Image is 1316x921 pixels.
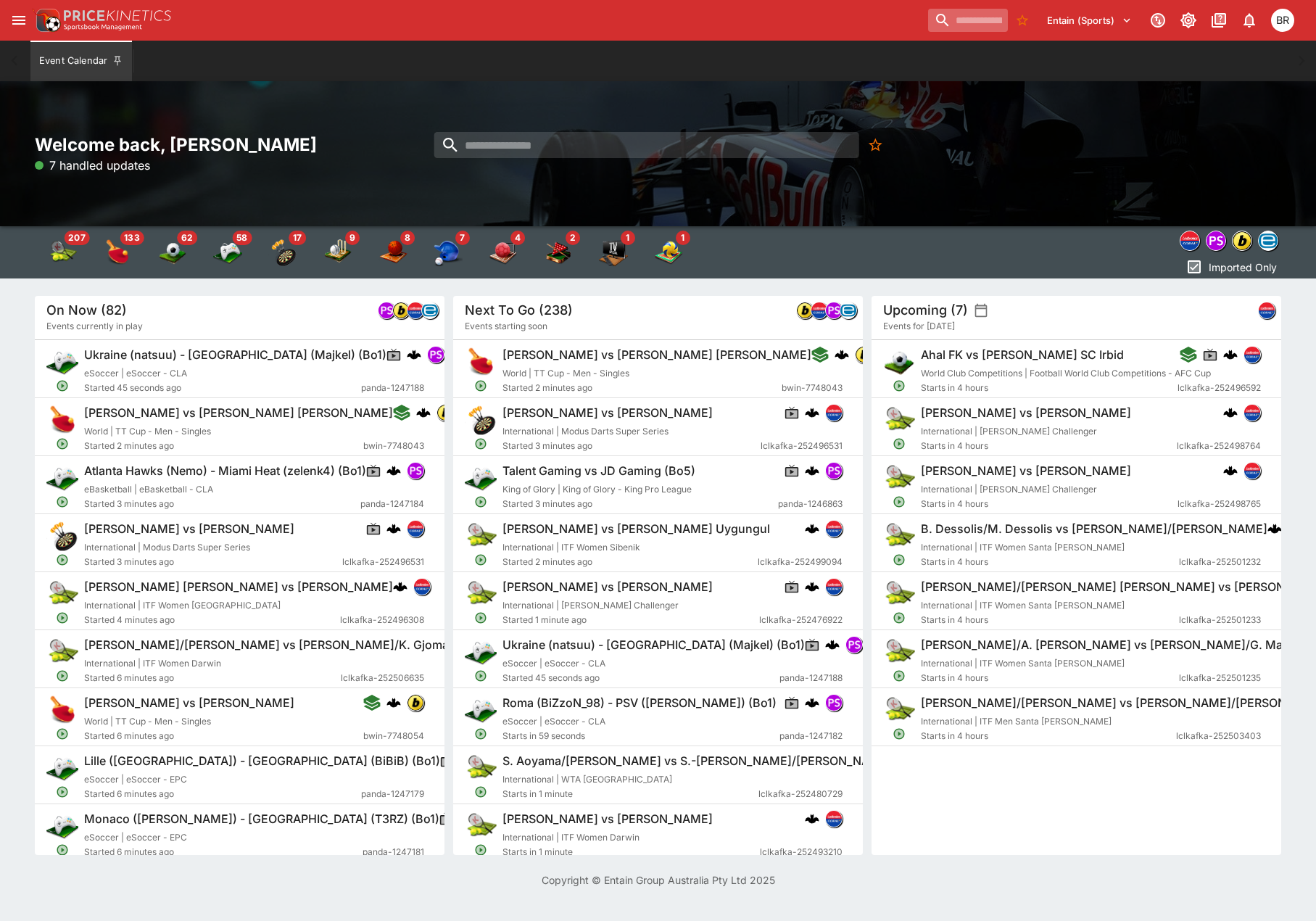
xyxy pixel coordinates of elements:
[363,845,424,859] span: panda-1247181
[342,555,424,569] span: lclkafka-252496531
[474,669,487,682] svg: Open
[921,613,1179,627] span: Starts in 4 hours
[805,811,819,826] img: logo-cerberus.svg
[56,669,69,682] svg: Open
[434,132,859,158] input: search
[1179,555,1261,569] span: lclkafka-252501232
[361,381,424,395] span: panda-1247188
[386,695,401,710] img: logo-cerberus.svg
[407,302,423,318] img: lclkafka.png
[928,9,1008,32] input: search
[862,132,888,158] button: No Bookmarks
[845,636,863,653] div: pandascore
[363,439,424,453] span: bwin-7748043
[465,752,497,784] img: tennis.png
[883,346,915,378] img: soccer.png
[46,752,78,784] img: esports.png
[1011,9,1034,32] button: No Bookmarks
[921,463,1131,479] h6: [PERSON_NAME] vs [PERSON_NAME]
[84,774,187,785] span: eSoccer | eSoccer - EPC
[428,347,444,363] img: pandascore.png
[213,238,242,267] img: esports
[1176,729,1261,743] span: lclkafka-252503403
[1223,347,1238,362] div: cerberus
[340,613,424,627] span: lclkafka-252496308
[502,774,672,785] span: International | WTA [GEOGRAPHIC_DATA]
[1223,405,1238,420] div: cerberus
[502,555,758,569] span: Started 2 minutes ago
[407,694,424,711] div: bwin
[84,542,250,553] span: International | Modus Darts Super Series
[1243,346,1261,363] div: lclkafka
[502,439,761,453] span: Started 3 minutes ago
[893,437,906,450] svg: Open
[1177,226,1281,255] div: Event type filters
[465,404,497,436] img: darts.png
[826,579,842,595] img: lclkafka.png
[386,521,401,536] div: cerberus
[1209,260,1277,275] p: Imported Only
[502,600,679,611] span: International | [PERSON_NAME] Challenger
[56,379,69,392] svg: Open
[46,694,78,726] img: table_tennis.png
[825,578,843,595] div: lclkafka
[1258,231,1278,251] div: betradar
[268,238,297,267] img: darts
[64,231,89,245] span: 207
[759,613,843,627] span: lclkafka-252476922
[805,405,819,420] img: logo-cerberus.svg
[502,426,669,437] span: International | Modus Darts Super Series
[1179,613,1261,627] span: lclkafka-252501233
[1207,231,1225,250] img: pandascore.png
[56,611,69,624] svg: Open
[465,578,497,610] img: tennis.png
[1244,405,1260,421] img: lclkafka.png
[921,497,1178,511] span: Starts in 4 hours
[56,495,69,508] svg: Open
[893,495,906,508] svg: Open
[84,729,363,743] span: Started 6 minutes ago
[621,231,635,245] span: 1
[465,462,497,494] img: esports.png
[599,238,628,267] img: tv_specials
[502,811,713,827] h6: [PERSON_NAME] vs [PERSON_NAME]
[825,404,843,421] div: lclkafka
[474,611,487,624] svg: Open
[360,497,424,511] span: panda-1247184
[1223,347,1238,362] img: logo-cerberus.svg
[393,579,407,594] div: cerberus
[825,694,843,711] div: pandascore
[84,695,294,711] h6: [PERSON_NAME] vs [PERSON_NAME]
[811,302,828,319] div: lclkafka
[805,695,819,710] img: logo-cerberus.svg
[120,231,144,245] span: 133
[921,521,1267,537] h6: B. Dessolis/M. Dessolis vs [PERSON_NAME]/[PERSON_NAME]
[434,238,463,267] div: Baseball
[421,302,439,319] div: betradar
[825,520,843,537] div: lclkafka
[437,405,453,421] img: bwin.png
[407,520,424,537] div: lclkafka
[893,379,906,392] svg: Open
[779,671,843,685] span: panda-1247188
[599,238,628,267] div: Tv Specials
[84,368,187,379] span: eSoccer | eSoccer - CLA
[502,613,759,627] span: Started 1 minute ago
[921,555,1179,569] span: Starts in 4 hours
[84,347,386,363] h6: Ukraine (natsuu) - [GEOGRAPHIC_DATA] (Majkel) (Bo1)
[84,811,439,827] h6: Monaco ([PERSON_NAME]) - [GEOGRAPHIC_DATA] (T3RZ) (Bo1)
[1179,671,1261,685] span: lclkafka-252501235
[502,463,695,479] h6: Talent Gaming vs JD Gaming (Bo5)
[32,6,61,35] img: PriceKinetics Logo
[56,727,69,740] svg: Open
[1206,231,1226,251] div: pandascore
[921,484,1097,495] span: International | [PERSON_NAME] Challenger
[893,669,906,682] svg: Open
[883,636,915,668] img: tennis.png
[1243,462,1261,479] div: lclkafka
[1178,497,1261,511] span: lclkafka-252498765
[544,238,573,267] div: Snooker
[1180,231,1200,251] div: lclkafka
[502,381,782,395] span: Started 2 minutes ago
[436,404,454,421] div: bwin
